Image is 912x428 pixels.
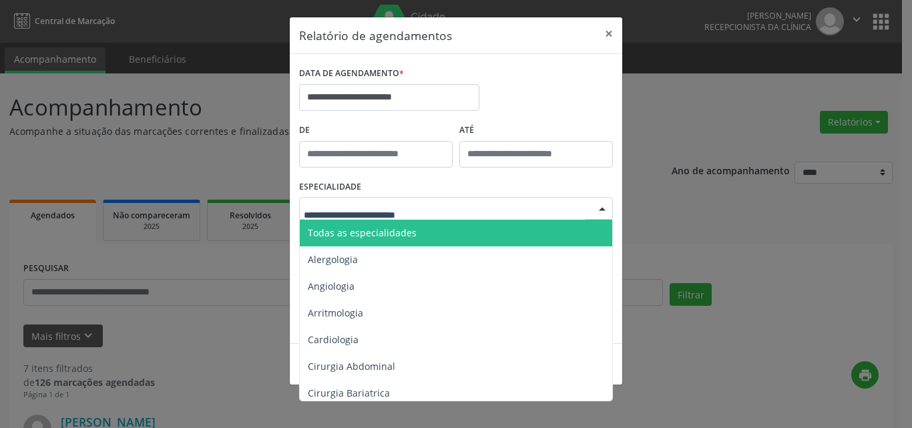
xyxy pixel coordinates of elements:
span: Todas as especialidades [308,226,417,239]
span: Cirurgia Abdominal [308,360,395,373]
span: Cirurgia Bariatrica [308,387,390,399]
label: ESPECIALIDADE [299,177,361,198]
button: Close [596,17,622,50]
label: DATA DE AGENDAMENTO [299,63,404,84]
span: Arritmologia [308,306,363,319]
span: Angiologia [308,280,355,292]
h5: Relatório de agendamentos [299,27,452,44]
label: ATÉ [459,120,613,141]
label: De [299,120,453,141]
span: Alergologia [308,253,358,266]
span: Cardiologia [308,333,359,346]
